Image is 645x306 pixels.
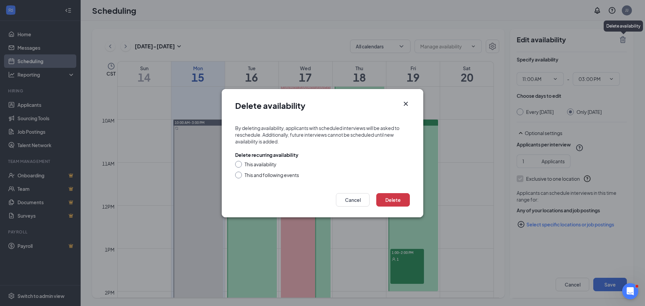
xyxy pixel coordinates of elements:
button: Cancel [336,193,370,207]
button: Close [402,100,410,108]
div: Delete availability [604,20,643,32]
h1: Delete availability [235,100,305,111]
div: Delete recurring availability [235,151,298,158]
iframe: Intercom live chat [622,283,638,299]
svg: Cross [402,100,410,108]
div: This availability [245,161,276,168]
div: By deleting availability, applicants with scheduled interviews will be asked to reschedule. Addit... [235,125,410,145]
div: This and following events [245,172,299,178]
button: Delete [376,193,410,207]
